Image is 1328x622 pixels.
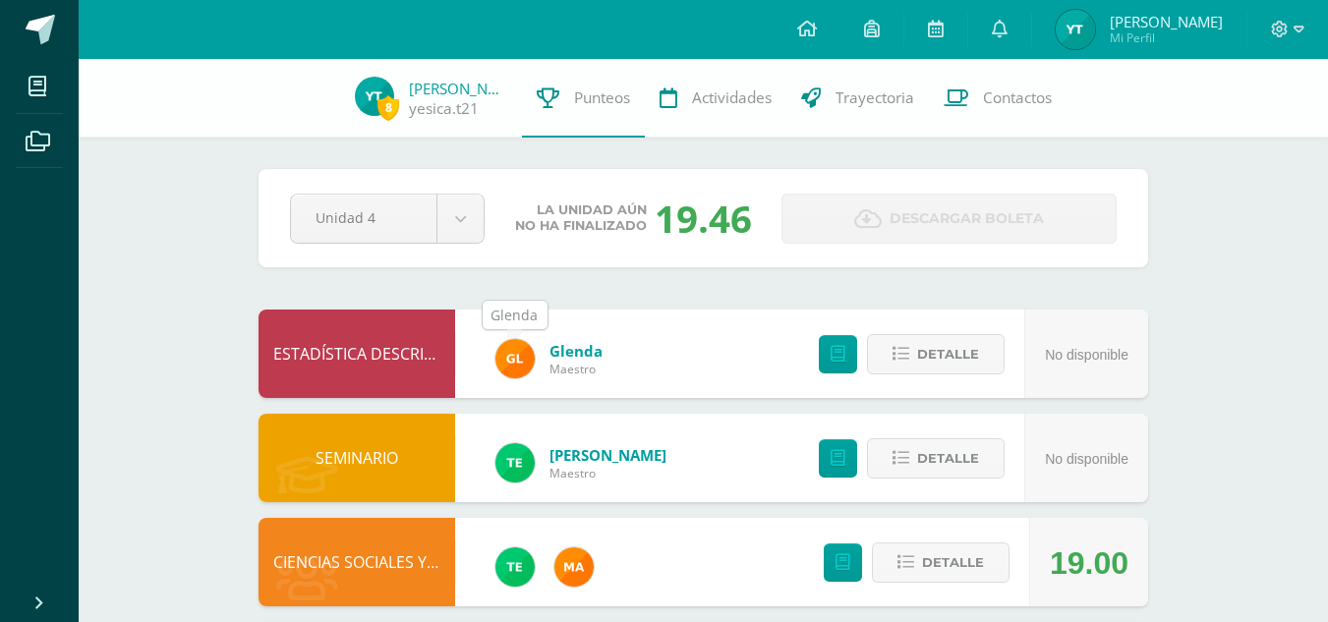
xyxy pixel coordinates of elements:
[655,193,752,244] div: 19.46
[1045,451,1128,467] span: No disponible
[554,547,594,587] img: 266030d5bbfb4fab9f05b9da2ad38396.png
[549,341,603,361] a: Glenda
[316,195,412,241] span: Unidad 4
[259,310,455,398] div: ESTADÍSTICA DESCRIPTIVA
[692,87,772,108] span: Actividades
[929,59,1067,138] a: Contactos
[1056,10,1095,49] img: 096e5f4656b4d68b92fc9a5b270dd3a5.png
[495,339,535,378] img: 7115e4ef1502d82e30f2a52f7cb22b3f.png
[495,443,535,482] img: 43d3dab8d13cc64d9a3940a0882a4dc3.png
[917,440,979,477] span: Detalle
[645,59,786,138] a: Actividades
[836,87,914,108] span: Trayectoria
[259,414,455,502] div: SEMINARIO
[983,87,1052,108] span: Contactos
[409,98,479,119] a: yesica.t21
[355,77,394,116] img: 096e5f4656b4d68b92fc9a5b270dd3a5.png
[1050,519,1128,607] div: 19.00
[377,95,399,120] span: 8
[1110,12,1223,31] span: [PERSON_NAME]
[1110,29,1223,46] span: Mi Perfil
[917,336,979,372] span: Detalle
[549,361,603,377] span: Maestro
[867,438,1005,479] button: Detalle
[495,547,535,587] img: 43d3dab8d13cc64d9a3940a0882a4dc3.png
[922,544,984,581] span: Detalle
[549,445,666,465] a: [PERSON_NAME]
[1045,347,1128,363] span: No disponible
[515,202,647,234] span: La unidad aún no ha finalizado
[574,87,630,108] span: Punteos
[522,59,645,138] a: Punteos
[890,195,1044,243] span: Descargar boleta
[872,542,1010,583] button: Detalle
[491,306,540,325] div: Glenda
[867,334,1005,374] button: Detalle
[259,518,455,606] div: CIENCIAS SOCIALES Y FORMACIÓN CIUDADANA 5
[786,59,929,138] a: Trayectoria
[409,79,507,98] a: [PERSON_NAME]
[549,465,666,481] span: Maestro
[291,195,484,243] a: Unidad 4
